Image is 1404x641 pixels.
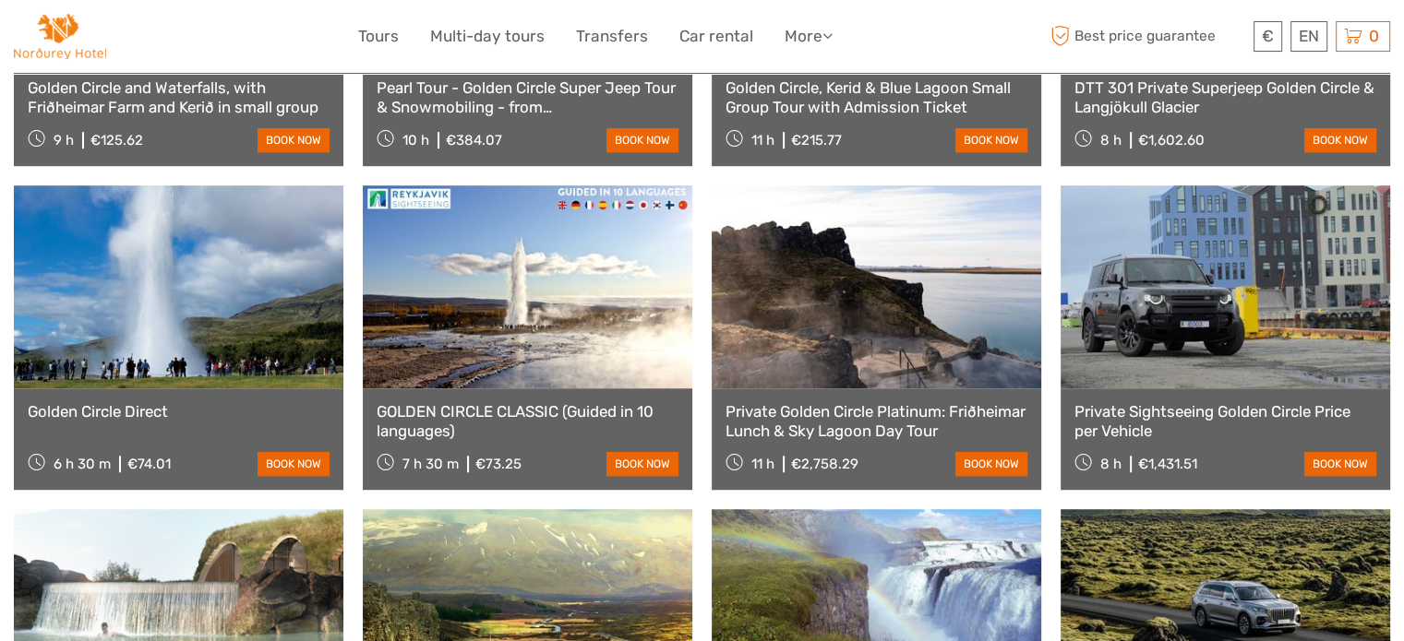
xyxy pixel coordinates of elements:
[1304,128,1376,152] a: book now
[785,23,833,50] a: More
[1290,21,1327,52] div: EN
[54,456,111,472] span: 6 h 30 m
[90,132,143,148] div: €125.62
[358,23,399,50] a: Tours
[606,452,678,476] a: book now
[446,132,502,148] div: €384.07
[1366,27,1382,45] span: 0
[1046,21,1249,52] span: Best price guarantee
[1138,132,1205,148] div: €1,602.60
[430,23,545,50] a: Multi-day tours
[377,78,678,116] a: Pearl Tour - Golden Circle Super Jeep Tour & Snowmobiling - from [GEOGRAPHIC_DATA]
[751,132,774,148] span: 11 h
[955,452,1027,476] a: book now
[1035,212,1404,641] iframe: LiveChat chat widget
[576,23,648,50] a: Transfers
[377,402,678,440] a: GOLDEN CIRCLE CLASSIC (Guided in 10 languages)
[751,456,774,472] span: 11 h
[726,78,1027,116] a: Golden Circle, Kerid & Blue Lagoon Small Group Tour with Admission Ticket
[402,132,429,148] span: 10 h
[258,452,330,476] a: book now
[791,456,858,472] div: €2,758.29
[1100,132,1122,148] span: 8 h
[726,402,1027,440] a: Private Golden Circle Platinum: Friðheimar Lunch & Sky Lagoon Day Tour
[1074,78,1376,116] a: DTT 301 Private Superjeep Golden Circle & Langjökull Glacier
[258,128,330,152] a: book now
[28,402,330,421] a: Golden Circle Direct
[402,456,459,472] span: 7 h 30 m
[54,132,74,148] span: 9 h
[1262,27,1274,45] span: €
[679,23,753,50] a: Car rental
[955,128,1027,152] a: book now
[475,456,522,472] div: €73.25
[28,78,330,116] a: Golden Circle and Waterfalls, with Friðheimar Farm and Kerið in small group
[791,132,842,148] div: €215.77
[606,128,678,152] a: book now
[14,14,106,59] img: Norðurey Hótel
[127,456,171,472] div: €74.01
